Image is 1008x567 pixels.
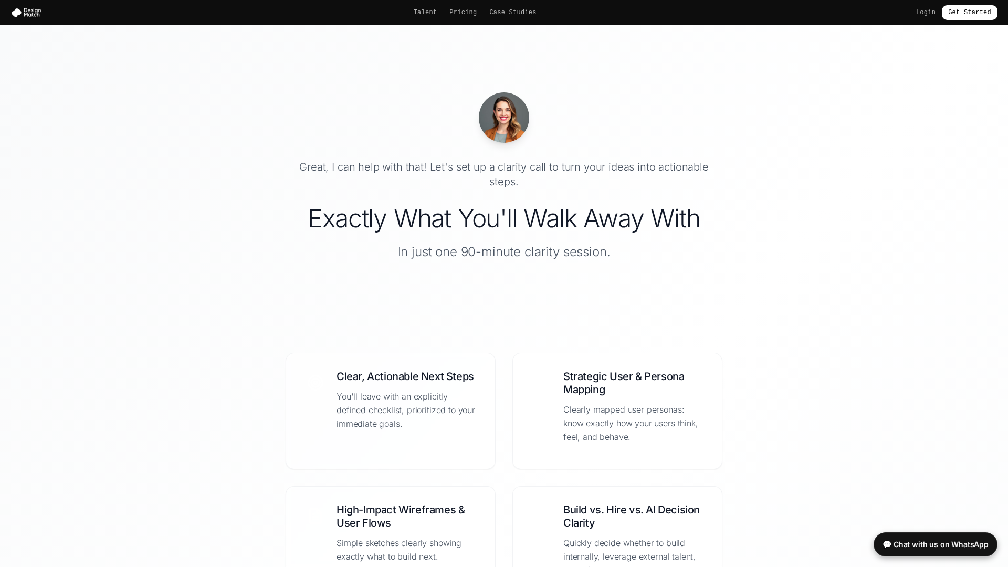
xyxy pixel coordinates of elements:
[942,5,997,20] a: Get Started
[874,532,997,556] a: 💬 Chat with us on WhatsApp
[449,8,477,17] a: Pricing
[479,92,529,143] img: Danielle, founder of DesignMatch
[489,8,536,17] a: Case Studies
[337,370,478,383] h3: Clear, Actionable Next Steps
[286,206,722,231] h1: Exactly What You'll Walk Away With
[337,503,478,530] h3: High-Impact Wireframes & User Flows
[286,160,722,189] p: Great, I can help with that! Let's set up a clarity call to turn your ideas into actionable steps.
[337,536,478,563] p: Simple sketches clearly showing exactly what to build next.
[563,370,705,396] h3: Strategic User & Persona Mapping
[916,8,936,17] a: Login
[302,244,706,260] p: In just one 90-minute clarity session.
[563,503,705,530] h3: Build vs. Hire vs. AI Decision Clarity
[414,8,437,17] a: Talent
[337,390,478,430] p: You'll leave with an explicitly defined checklist, prioritized to your immediate goals.
[563,403,705,444] p: Clearly mapped user personas: know exactly how your users think, feel, and behave.
[10,7,46,18] img: Design Match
